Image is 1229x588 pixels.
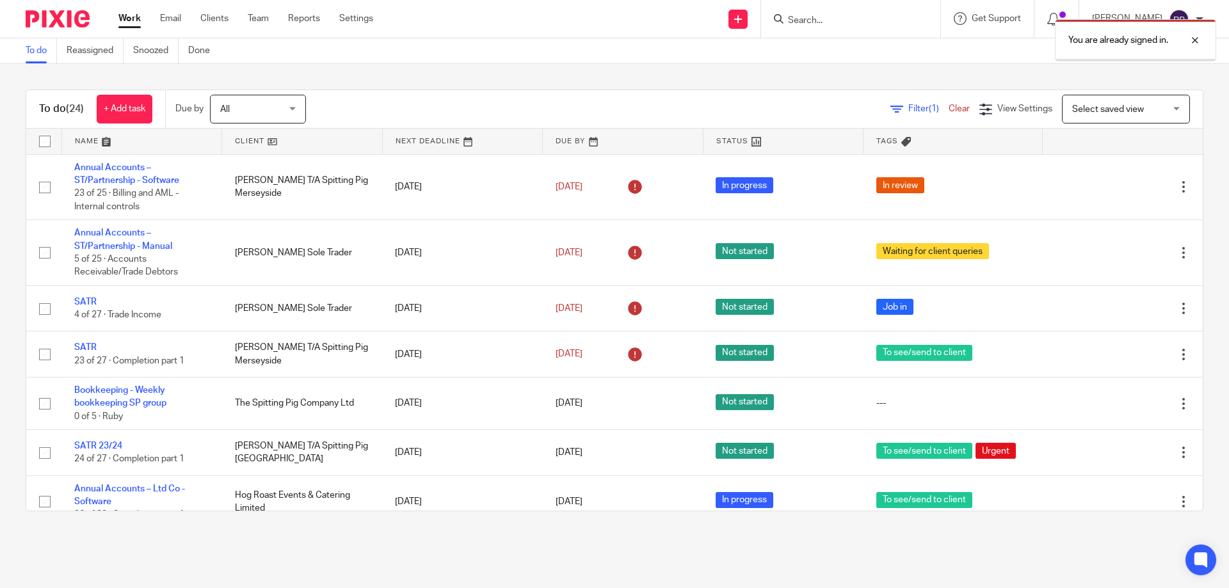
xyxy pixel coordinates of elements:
td: [PERSON_NAME] Sole Trader [222,220,383,286]
img: svg%3E [1169,9,1189,29]
p: You are already signed in. [1068,34,1168,47]
span: Job in [876,299,913,315]
span: 26 of 30 · Completion part 1 [74,510,184,519]
span: [DATE] [556,497,582,506]
span: [DATE] [556,248,582,257]
td: [DATE] [382,430,543,475]
a: + Add task [97,95,152,123]
a: Clients [200,12,229,25]
a: Annual Accounts – ST/Partnership - Software [74,163,179,185]
td: [PERSON_NAME] T/A Spitting Pig Merseyside [222,331,383,377]
a: To do [26,38,57,63]
span: 5 of 25 · Accounts Receivable/Trade Debtors [74,255,178,277]
img: Pixie [26,10,90,28]
td: [PERSON_NAME] T/A Spitting Pig [GEOGRAPHIC_DATA] [222,430,383,475]
span: All [220,105,230,114]
span: To see/send to client [876,345,972,361]
a: Email [160,12,181,25]
span: Filter [908,104,949,113]
span: Not started [716,345,774,361]
td: [DATE] [382,377,543,429]
span: Urgent [976,443,1016,459]
a: Annual Accounts – ST/Partnership - Manual [74,228,172,250]
span: To see/send to client [876,492,972,508]
a: Settings [339,12,373,25]
span: Not started [716,443,774,459]
a: Reassigned [67,38,124,63]
a: SATR 23/24 [74,441,122,450]
span: Waiting for client queries [876,243,989,259]
div: --- [876,397,1030,409]
td: [PERSON_NAME] T/A Spitting Pig Merseyside [222,154,383,220]
span: (24) [66,104,84,114]
span: [DATE] [556,399,582,408]
td: [DATE] [382,154,543,220]
span: [DATE] [556,304,582,313]
span: Tags [876,138,898,145]
span: In progress [716,177,773,193]
span: Not started [716,394,774,410]
a: Work [118,12,141,25]
span: 23 of 27 · Completion part 1 [74,356,184,365]
span: (1) [929,104,939,113]
td: The Spitting Pig Company Ltd [222,377,383,429]
span: In review [876,177,924,193]
span: 24 of 27 · Completion part 1 [74,454,184,463]
span: To see/send to client [876,443,972,459]
td: [PERSON_NAME] Sole Trader [222,286,383,331]
span: Select saved view [1072,105,1144,114]
span: In progress [716,492,773,508]
span: [DATE] [556,448,582,457]
a: Bookkeeping - Weekly bookkeeping SP group [74,386,166,408]
a: Done [188,38,220,63]
td: [DATE] [382,286,543,331]
td: [DATE] [382,331,543,377]
a: Annual Accounts – Ltd Co - Software [74,484,185,506]
a: Snoozed [133,38,179,63]
a: SATR [74,298,97,306]
a: Reports [288,12,320,25]
td: Hog Roast Events & Catering Limited [222,475,383,528]
span: Not started [716,243,774,259]
span: 4 of 27 · Trade Income [74,310,161,319]
span: [DATE] [556,182,582,191]
span: 23 of 25 · Billing and AML - Internal controls [74,189,179,211]
span: 0 of 5 · Ruby [74,412,123,421]
a: SATR [74,343,97,352]
a: Team [248,12,269,25]
td: [DATE] [382,475,543,528]
span: [DATE] [556,350,582,359]
p: Due by [175,102,204,115]
span: View Settings [997,104,1052,113]
h1: To do [39,102,84,116]
span: Not started [716,299,774,315]
a: Clear [949,104,970,113]
td: [DATE] [382,220,543,286]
